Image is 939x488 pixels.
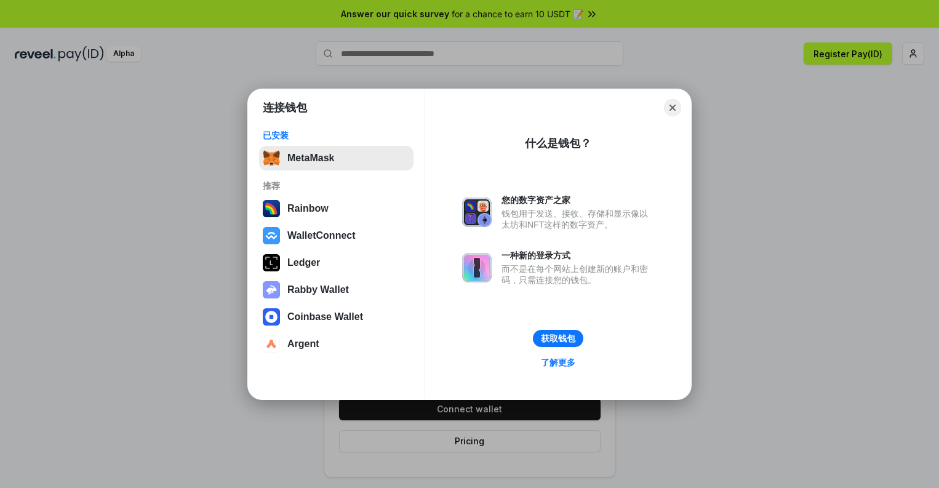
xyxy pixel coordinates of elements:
button: Argent [259,332,414,356]
div: 什么是钱包？ [525,136,591,151]
div: Rabby Wallet [287,284,349,295]
div: Ledger [287,257,320,268]
img: svg+xml,%3Csvg%20width%3D%22120%22%20height%3D%22120%22%20viewBox%3D%220%200%20120%20120%22%20fil... [263,200,280,217]
img: svg+xml,%3Csvg%20width%3D%2228%22%20height%3D%2228%22%20viewBox%3D%220%200%2028%2028%22%20fill%3D... [263,227,280,244]
div: 已安装 [263,130,410,141]
div: MetaMask [287,153,334,164]
img: svg+xml,%3Csvg%20width%3D%2228%22%20height%3D%2228%22%20viewBox%3D%220%200%2028%2028%22%20fill%3D... [263,308,280,326]
div: Argent [287,338,319,350]
img: svg+xml,%3Csvg%20xmlns%3D%22http%3A%2F%2Fwww.w3.org%2F2000%2Fsvg%22%20width%3D%2228%22%20height%3... [263,254,280,271]
div: 了解更多 [541,357,575,368]
div: Coinbase Wallet [287,311,363,322]
button: WalletConnect [259,223,414,248]
button: 获取钱包 [533,330,583,347]
button: Ledger [259,250,414,275]
img: svg+xml,%3Csvg%20fill%3D%22none%22%20height%3D%2233%22%20viewBox%3D%220%200%2035%2033%22%20width%... [263,150,280,167]
button: Rainbow [259,196,414,221]
div: 推荐 [263,180,410,191]
button: Coinbase Wallet [259,305,414,329]
div: 您的数字资产之家 [501,194,654,206]
h1: 连接钱包 [263,100,307,115]
div: 获取钱包 [541,333,575,344]
div: 钱包用于发送、接收、存储和显示像以太坊和NFT这样的数字资产。 [501,208,654,230]
img: svg+xml,%3Csvg%20xmlns%3D%22http%3A%2F%2Fwww.w3.org%2F2000%2Fsvg%22%20fill%3D%22none%22%20viewBox... [263,281,280,298]
div: 而不是在每个网站上创建新的账户和密码，只需连接您的钱包。 [501,263,654,286]
img: svg+xml,%3Csvg%20xmlns%3D%22http%3A%2F%2Fwww.w3.org%2F2000%2Fsvg%22%20fill%3D%22none%22%20viewBox... [462,198,492,227]
button: Rabby Wallet [259,278,414,302]
div: 一种新的登录方式 [501,250,654,261]
img: svg+xml,%3Csvg%20width%3D%2228%22%20height%3D%2228%22%20viewBox%3D%220%200%2028%2028%22%20fill%3D... [263,335,280,353]
button: MetaMask [259,146,414,170]
div: Rainbow [287,203,329,214]
img: svg+xml,%3Csvg%20xmlns%3D%22http%3A%2F%2Fwww.w3.org%2F2000%2Fsvg%22%20fill%3D%22none%22%20viewBox... [462,253,492,282]
a: 了解更多 [533,354,583,370]
button: Close [664,99,681,116]
div: WalletConnect [287,230,356,241]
